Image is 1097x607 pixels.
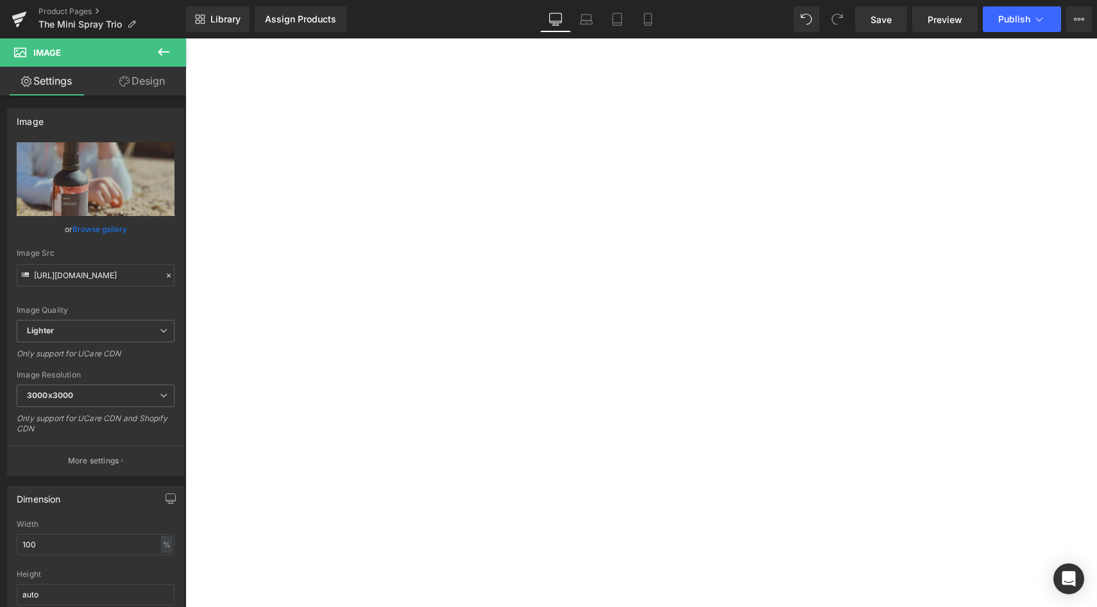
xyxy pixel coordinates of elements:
[17,486,61,504] div: Dimension
[96,67,189,96] a: Design
[824,6,850,32] button: Redo
[27,390,73,400] b: 3000x3000
[17,306,174,315] div: Image Quality
[998,14,1030,24] span: Publish
[571,6,602,32] a: Laptop
[38,6,186,17] a: Product Pages
[72,218,127,240] a: Browse gallery
[633,6,663,32] a: Mobile
[33,47,61,58] span: Image
[17,520,174,529] div: Width
[1053,563,1084,594] div: Open Intercom Messenger
[794,6,819,32] button: Undo
[912,6,978,32] a: Preview
[17,370,174,379] div: Image Resolution
[38,19,122,29] span: The Mini Spray Trio
[27,326,54,335] b: Lighter
[68,455,119,467] p: More settings
[17,109,44,127] div: Image
[602,6,633,32] a: Tablet
[17,413,174,442] div: Only support for UCare CDN and Shopify CDN
[871,13,892,26] span: Save
[265,14,336,24] div: Assign Products
[17,222,174,236] div: or
[17,249,174,258] div: Image Src
[17,584,174,605] input: auto
[186,6,250,32] a: New Library
[928,13,962,26] span: Preview
[17,570,174,579] div: Height
[210,13,241,25] span: Library
[1066,6,1092,32] button: More
[17,264,174,287] input: Link
[17,349,174,367] div: Only support for UCare CDN
[983,6,1061,32] button: Publish
[17,534,174,555] input: auto
[540,6,571,32] a: Desktop
[161,536,173,553] div: %
[8,445,183,476] button: More settings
